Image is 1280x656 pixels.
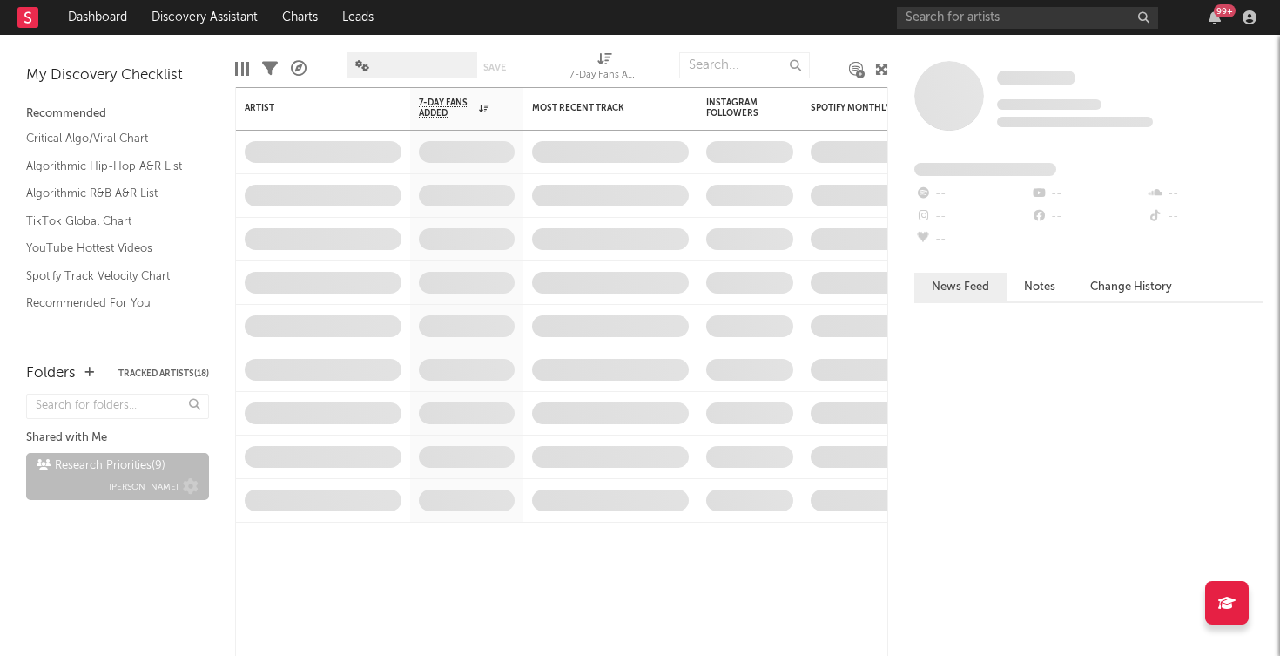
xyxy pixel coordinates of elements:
input: Search for artists [897,7,1158,29]
div: Shared with Me [26,428,209,449]
button: Change History [1073,273,1189,301]
div: -- [1147,206,1263,228]
a: Critical Algo/Viral Chart [26,129,192,148]
div: -- [1147,183,1263,206]
div: Folders [26,363,76,384]
div: Artist [245,103,375,113]
a: Algorithmic R&B A&R List [26,184,192,203]
div: Edit Columns [235,44,249,94]
input: Search for folders... [26,394,209,419]
a: Some Artist [997,70,1075,87]
a: YouTube Hottest Videos [26,239,192,258]
span: Some Artist [997,71,1075,85]
a: Spotify Track Velocity Chart [26,267,192,286]
button: 99+ [1209,10,1221,24]
div: Research Priorities ( 9 ) [37,456,165,477]
button: Notes [1007,273,1073,301]
a: Recommended For You [26,294,192,313]
div: Filters [262,44,278,94]
span: Fans Added by Platform [914,163,1056,176]
div: -- [914,206,1030,228]
span: 0 fans last week [997,117,1153,127]
div: 7-Day Fans Added (7-Day Fans Added) [569,44,639,94]
div: Instagram Followers [706,98,767,118]
div: A&R Pipeline [291,44,307,94]
button: Tracked Artists(18) [118,369,209,378]
a: Algorithmic Hip-Hop A&R List [26,157,192,176]
div: Most Recent Track [532,103,663,113]
span: 7-Day Fans Added [419,98,475,118]
div: -- [914,228,1030,251]
div: -- [1030,183,1146,206]
button: Save [483,63,506,72]
span: Tracking Since: [DATE] [997,99,1101,110]
button: News Feed [914,273,1007,301]
div: -- [1030,206,1146,228]
input: Search... [679,52,810,78]
div: Recommended [26,104,209,125]
div: My Discovery Checklist [26,65,209,86]
div: 7-Day Fans Added (7-Day Fans Added) [569,65,639,86]
div: -- [914,183,1030,206]
div: Spotify Monthly Listeners [811,103,941,113]
a: Research Priorities(9)[PERSON_NAME] [26,453,209,500]
a: TikTok Global Chart [26,212,192,231]
span: [PERSON_NAME] [109,477,179,497]
div: 99 + [1214,4,1236,17]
